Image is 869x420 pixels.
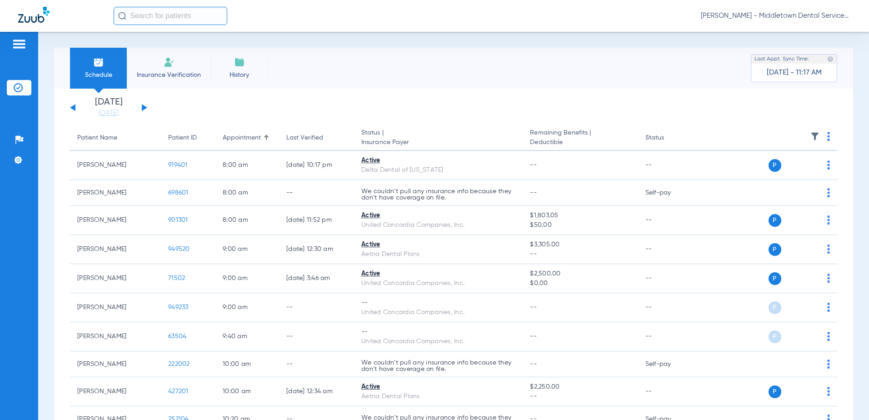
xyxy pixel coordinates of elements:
div: Aetna Dental Plans [361,250,515,259]
td: -- [279,293,354,322]
img: group-dot-blue.svg [827,274,830,283]
td: [DATE] 12:30 AM [279,235,354,264]
img: group-dot-blue.svg [827,160,830,170]
span: Insurance Verification [134,70,204,80]
span: $2,500.00 [530,269,630,279]
td: 9:00 AM [215,264,279,293]
span: -- [530,304,537,310]
td: [PERSON_NAME] [70,322,161,351]
div: Active [361,240,515,250]
td: -- [638,151,699,180]
span: $3,305.00 [530,240,630,250]
p: We couldn’t pull any insurance info because they don’t have coverage on file. [361,360,515,372]
p: We couldn’t pull any insurance info because they don’t have coverage on file. [361,188,515,201]
td: 8:00 AM [215,206,279,235]
td: [DATE] 11:52 PM [279,206,354,235]
div: -- [361,298,515,308]
span: 427201 [168,388,189,395]
img: Manual Insurance Verification [164,57,175,68]
span: Deductible [530,138,630,147]
td: [PERSON_NAME] [70,264,161,293]
td: [PERSON_NAME] [70,235,161,264]
span: -- [530,361,537,367]
td: -- [638,377,699,406]
span: 949520 [168,246,190,252]
td: [DATE] 10:17 PM [279,151,354,180]
div: Last Verified [286,133,347,143]
span: 71502 [168,275,185,281]
a: [DATE] [81,109,136,118]
input: Search for patients [114,7,227,25]
img: group-dot-blue.svg [827,188,830,197]
span: $50.00 [530,220,630,230]
span: P [769,159,781,172]
th: Remaining Benefits | [523,125,638,151]
td: 10:00 AM [215,377,279,406]
span: [DATE] - 11:17 AM [767,68,822,77]
div: Appointment [223,133,261,143]
td: -- [638,322,699,351]
img: group-dot-blue.svg [827,132,830,141]
div: Active [361,382,515,392]
td: -- [279,322,354,351]
img: Search Icon [118,12,126,20]
td: -- [638,264,699,293]
img: History [234,57,245,68]
div: Active [361,156,515,165]
span: Last Appt. Sync Time: [754,55,809,64]
span: 919401 [168,162,188,168]
img: group-dot-blue.svg [827,303,830,312]
div: Active [361,211,515,220]
iframe: Chat Widget [824,376,869,420]
td: 9:00 AM [215,293,279,322]
td: [PERSON_NAME] [70,206,161,235]
img: filter.svg [810,132,819,141]
span: $1,803.05 [530,211,630,220]
span: 698601 [168,190,189,196]
span: -- [530,162,537,168]
td: [PERSON_NAME] [70,151,161,180]
td: [PERSON_NAME] [70,293,161,322]
span: -- [530,392,630,401]
td: [DATE] 12:34 AM [279,377,354,406]
img: Schedule [93,57,104,68]
span: Schedule [77,70,120,80]
td: Self-pay [638,180,699,206]
div: United Concordia Companies, Inc. [361,279,515,288]
img: last sync help info [827,56,834,62]
div: Last Verified [286,133,323,143]
td: [PERSON_NAME] [70,377,161,406]
td: -- [279,180,354,206]
div: United Concordia Companies, Inc. [361,308,515,317]
td: -- [279,351,354,377]
td: 10:00 AM [215,351,279,377]
span: $2,250.00 [530,382,630,392]
th: Status [638,125,699,151]
td: Self-pay [638,351,699,377]
td: [PERSON_NAME] [70,351,161,377]
td: [PERSON_NAME] [70,180,161,206]
span: P [769,301,781,314]
span: Insurance Payer [361,138,515,147]
span: P [769,272,781,285]
span: -- [530,250,630,259]
span: $0.00 [530,279,630,288]
span: P [769,330,781,343]
th: Status | [354,125,523,151]
div: Patient ID [168,133,197,143]
div: United Concordia Companies, Inc. [361,220,515,230]
span: 901301 [168,217,188,223]
td: 9:00 AM [215,235,279,264]
img: hamburger-icon [12,39,26,50]
span: P [769,243,781,256]
div: Patient ID [168,133,208,143]
span: P [769,214,781,227]
td: 8:00 AM [215,180,279,206]
span: 222002 [168,361,190,367]
img: group-dot-blue.svg [827,360,830,369]
img: Zuub Logo [18,7,50,23]
div: Patient Name [77,133,154,143]
td: -- [638,206,699,235]
div: Appointment [223,133,272,143]
img: group-dot-blue.svg [827,245,830,254]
